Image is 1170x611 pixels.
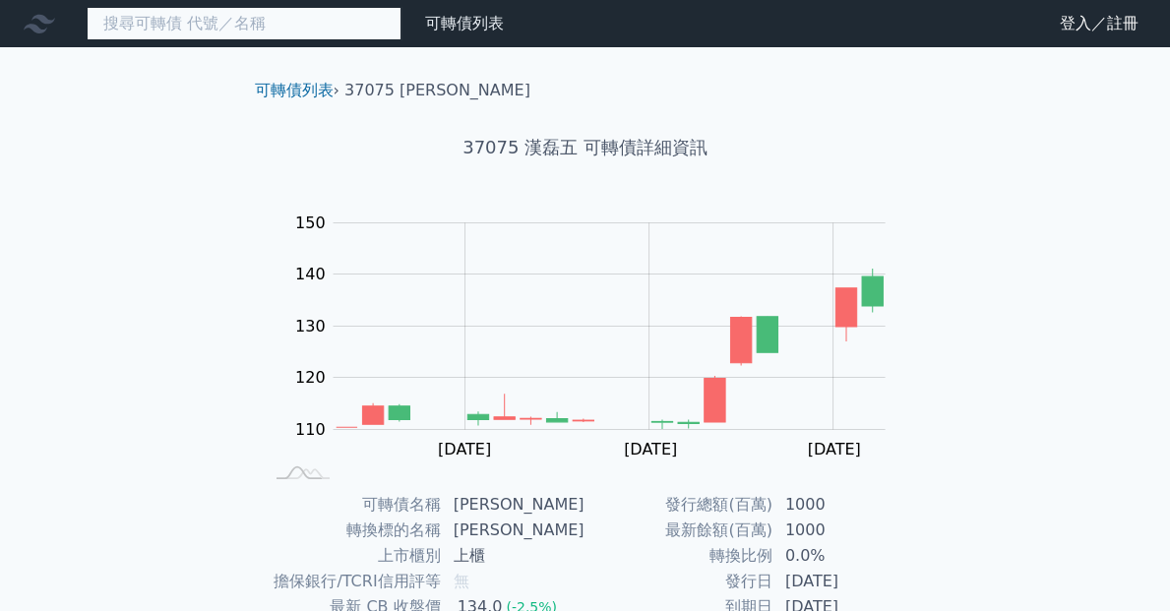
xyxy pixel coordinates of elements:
td: 轉換比例 [585,543,773,569]
g: Chart [284,214,914,458]
tspan: 130 [295,317,326,336]
td: [DATE] [773,569,908,594]
td: 轉換標的名稱 [263,518,442,543]
tspan: [DATE] [807,440,860,458]
a: 登入／註冊 [1044,8,1154,39]
td: 發行日 [585,569,773,594]
tspan: 140 [295,265,326,283]
td: [PERSON_NAME] [442,518,585,543]
td: 上櫃 [442,543,585,569]
tspan: 150 [295,214,326,232]
td: 發行總額(百萬) [585,492,773,518]
td: 1000 [773,518,908,543]
td: 1000 [773,492,908,518]
h1: 37075 漢磊五 可轉債詳細資訊 [239,134,932,161]
li: 37075 [PERSON_NAME] [344,79,530,102]
td: 最新餘額(百萬) [585,518,773,543]
td: [PERSON_NAME] [442,492,585,518]
td: 上市櫃別 [263,543,442,569]
td: 可轉債名稱 [263,492,442,518]
a: 可轉債列表 [255,81,334,99]
tspan: [DATE] [438,440,491,458]
tspan: 110 [295,420,326,439]
li: › [255,79,339,102]
input: 搜尋可轉債 代號／名稱 [87,7,401,40]
tspan: [DATE] [624,440,677,458]
span: 無 [454,572,469,590]
td: 擔保銀行/TCRI信用評等 [263,569,442,594]
a: 可轉債列表 [425,14,504,32]
tspan: 120 [295,368,326,387]
td: 0.0% [773,543,908,569]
